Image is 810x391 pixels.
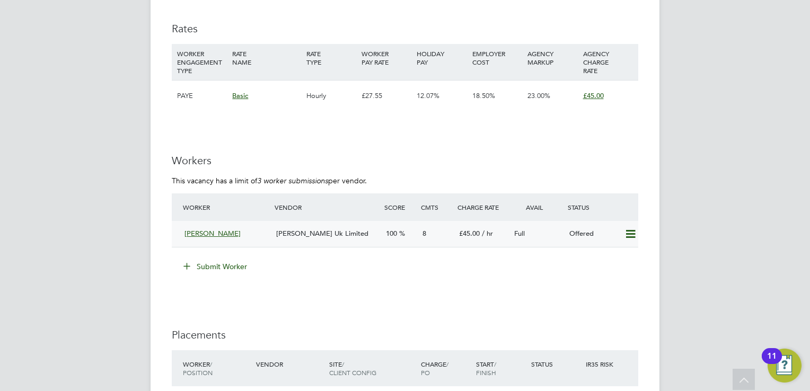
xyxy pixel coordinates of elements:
div: PAYE [174,81,230,111]
button: Open Resource Center, 11 new notifications [768,349,802,383]
div: Status [529,354,584,374]
h3: Workers [172,154,638,167]
div: Charge [418,354,473,382]
button: Submit Worker [176,258,256,275]
div: Status [565,198,638,217]
div: £27.55 [359,81,414,111]
div: HOLIDAY PAY [414,44,469,72]
div: Site [327,354,418,382]
div: WORKER PAY RATE [359,44,414,72]
span: £45.00 [459,229,480,238]
span: 18.50% [472,91,495,100]
span: / Client Config [329,360,376,377]
span: Basic [232,91,248,100]
div: RATE TYPE [304,44,359,72]
span: Full [514,229,525,238]
div: Hourly [304,81,359,111]
div: Cmts [418,198,455,217]
div: Offered [565,225,620,243]
div: RATE NAME [230,44,303,72]
span: £45.00 [583,91,604,100]
span: 8 [422,229,426,238]
div: Vendor [253,354,327,374]
div: Avail [510,198,565,217]
span: / PO [421,360,448,377]
div: Score [382,198,418,217]
em: 3 worker submissions [257,176,328,185]
div: IR35 Risk [583,354,620,374]
div: Charge Rate [455,198,510,217]
span: 12.07% [417,91,439,100]
span: 23.00% [527,91,550,100]
div: Worker [180,354,253,382]
div: AGENCY MARKUP [525,44,580,72]
span: / hr [482,229,493,238]
div: WORKER ENGAGEMENT TYPE [174,44,230,80]
p: This vacancy has a limit of per vendor. [172,176,638,185]
span: 100 [386,229,397,238]
div: 11 [767,356,777,370]
div: AGENCY CHARGE RATE [580,44,636,80]
h3: Placements [172,328,638,342]
div: EMPLOYER COST [470,44,525,72]
div: Worker [180,198,272,217]
h3: Rates [172,22,638,35]
div: Vendor [272,198,382,217]
span: [PERSON_NAME] [184,229,241,238]
span: / Position [183,360,213,377]
div: Start [473,354,529,382]
span: [PERSON_NAME] Uk Limited [276,229,368,238]
span: / Finish [476,360,496,377]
